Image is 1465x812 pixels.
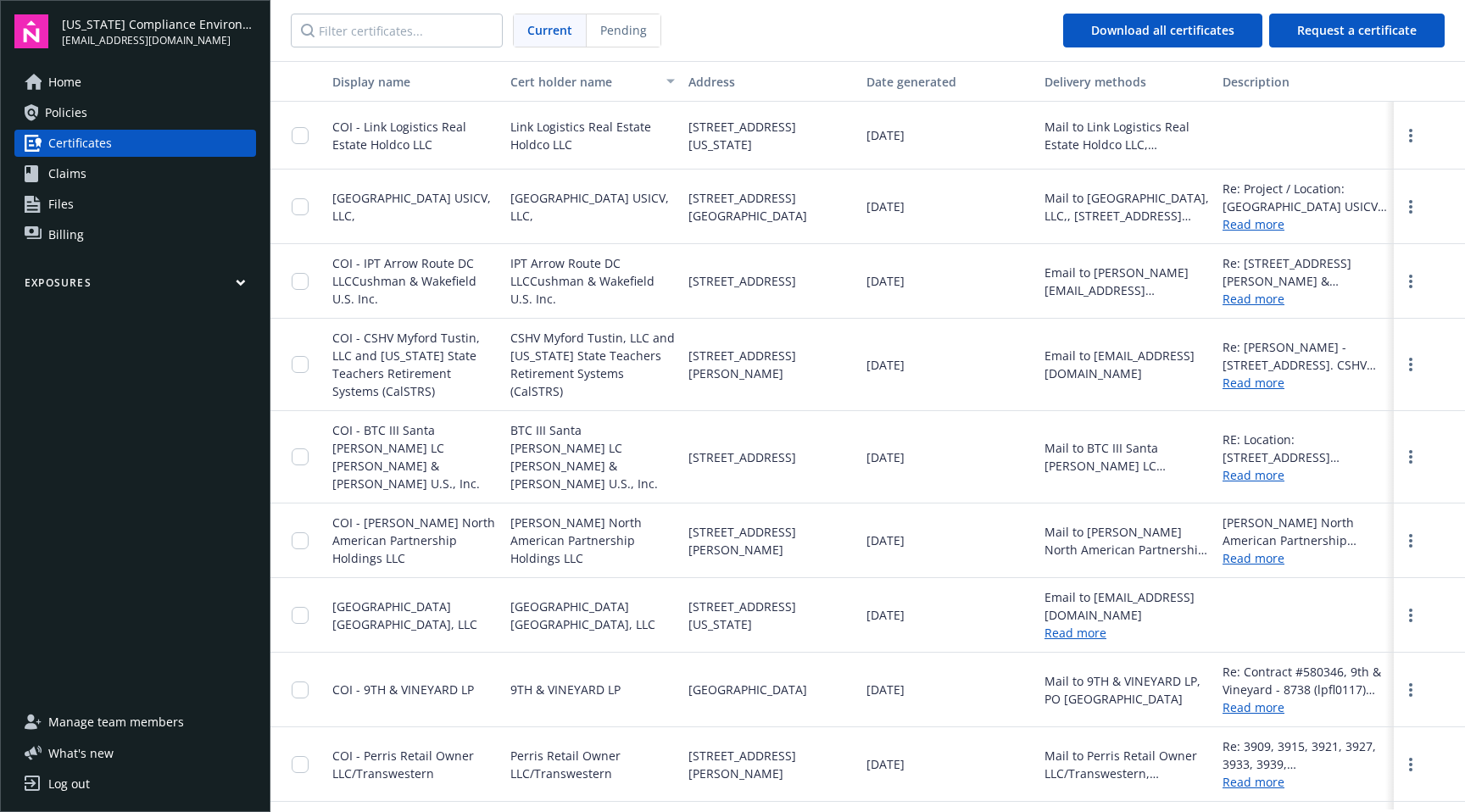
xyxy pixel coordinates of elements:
a: more [1401,531,1421,551]
span: COI - IPT Arrow Route DC LLCCushman & Wakefield U.S. Inc. [332,255,476,307]
div: Mail to BTC III Santa [PERSON_NAME] LC [PERSON_NAME] & [PERSON_NAME] U.S., Inc., [STREET_ADDRESS] [1044,439,1209,475]
input: Toggle Row Selected [292,356,309,373]
span: [DATE] [866,126,905,144]
span: IPT Arrow Route DC LLCCushman & Wakefield U.S. Inc. [510,254,675,308]
div: Log out [48,770,90,798]
div: [PERSON_NAME] North American Partnership Holdings LLC and each of its subsidiaries, [PERSON_NAME]... [1223,514,1387,549]
a: Billing [14,221,256,248]
div: Re: [PERSON_NAME] - [STREET_ADDRESS]. CSHV Myford Tustin, LLC and [US_STATE] State Teachers Retir... [1223,338,1387,374]
span: What ' s new [48,744,114,762]
a: Read more [1223,215,1387,233]
div: Display name [332,73,497,91]
div: Mail to [GEOGRAPHIC_DATA], LLC,, [STREET_ADDRESS] [GEOGRAPHIC_DATA] [1044,189,1209,225]
div: Re: Project / Location: [GEOGRAPHIC_DATA] USICV, LLC. [STREET_ADDRESS][GEOGRAPHIC_DATA], LLC, CBR... [1223,180,1387,215]
input: Toggle Row Selected [292,756,309,773]
span: [GEOGRAPHIC_DATA] USICV, LLC, [510,189,675,225]
input: Toggle Row Selected [292,681,309,698]
span: [GEOGRAPHIC_DATA] [688,681,807,698]
a: more [1401,447,1421,467]
span: [GEOGRAPHIC_DATA] [GEOGRAPHIC_DATA], LLC [332,598,477,632]
a: Certificates [14,130,256,157]
input: Toggle Row Selected [292,607,309,624]
span: 9TH & VINEYARD LP [510,681,621,698]
a: Manage team members [14,709,256,736]
input: Toggle Row Selected [292,532,309,549]
span: [STREET_ADDRESS][PERSON_NAME] [688,747,853,782]
span: [DATE] [866,197,905,215]
div: Re: [STREET_ADDRESS] [PERSON_NAME] & [PERSON_NAME] U.S. Inc., Industrial Property Trust, ARES Man... [1223,254,1387,290]
span: Perris Retail Owner LLC/Transwestern [510,747,675,782]
a: Claims [14,160,256,187]
span: [STREET_ADDRESS] [688,272,796,290]
button: Download all certificates [1063,14,1262,47]
span: [STREET_ADDRESS][US_STATE] [688,598,853,633]
button: Display name [326,61,504,102]
span: CSHV Myford Tustin, LLC and [US_STATE] State Teachers Retirement Systems (CalSTRS) [510,329,675,400]
button: What's new [14,744,141,762]
img: navigator-logo.svg [14,14,48,48]
span: COI - Perris Retail Owner LLC/Transwestern [332,748,474,781]
button: Exposures [14,275,256,297]
div: Mail to Link Logistics Real Estate Holdco LLC, [STREET_ADDRESS][US_STATE] [1044,118,1209,153]
span: BTC III Santa [PERSON_NAME] LC [PERSON_NAME] & [PERSON_NAME] U.S., Inc. [510,421,675,492]
div: Email to [PERSON_NAME][EMAIL_ADDRESS][PERSON_NAME][DOMAIN_NAME] [1044,264,1209,299]
div: Mail to Perris Retail Owner LLC/Transwestern, [STREET_ADDRESS][PERSON_NAME] [1044,747,1209,782]
input: Toggle Row Selected [292,273,309,290]
span: [EMAIL_ADDRESS][DOMAIN_NAME] [62,33,256,48]
span: Current [527,21,572,39]
div: Mail to 9TH & VINEYARD LP, PO [GEOGRAPHIC_DATA] [1044,672,1209,708]
span: COI - [PERSON_NAME] North American Partnership Holdings LLC [332,514,495,566]
a: Read more [1044,625,1106,641]
span: Link Logistics Real Estate Holdco LLC [510,118,675,153]
div: RE: Location: [STREET_ADDRESS][PERSON_NAME]. [PERSON_NAME] & [PERSON_NAME] U.S., Inc., Black Cree... [1223,431,1387,466]
div: Email to [EMAIL_ADDRESS][DOMAIN_NAME] [1044,588,1209,624]
span: [STREET_ADDRESS] [GEOGRAPHIC_DATA] [688,189,853,225]
span: Request a certificate [1297,22,1417,38]
span: [DATE] [866,272,905,290]
button: Request a certificate [1269,14,1445,47]
a: Read more [1223,549,1387,567]
span: [DATE] [866,356,905,374]
span: Manage team members [48,709,184,736]
span: Claims [48,160,86,187]
input: Toggle Row Selected [292,198,309,215]
input: Toggle Row Selected [292,448,309,465]
a: Home [14,69,256,96]
span: [DATE] [866,606,905,624]
a: more [1401,354,1421,375]
span: [US_STATE] Compliance Environmental, LLC [62,15,256,33]
span: [DATE] [866,681,905,698]
span: Files [48,191,74,218]
a: Read more [1223,290,1387,308]
a: more [1401,197,1421,217]
div: Re: Contract #580346, 9th & Vineyard - 8738 (lpfl0117) [STREET_ADDRESS][GEOGRAPHIC_DATA] - 8768 (... [1223,663,1387,698]
span: [GEOGRAPHIC_DATA] USICV, LLC, [332,190,491,224]
div: Date generated [866,73,1031,91]
span: Pending [600,21,647,39]
span: Pending [587,14,660,47]
div: Description [1223,73,1387,91]
div: Address [688,73,853,91]
span: [PERSON_NAME] North American Partnership Holdings LLC [510,514,675,567]
button: Date generated [860,61,1038,102]
a: more [1401,605,1421,626]
a: more [1401,271,1421,292]
input: Filter certificates... [291,14,503,47]
a: Files [14,191,256,218]
a: more [1401,680,1421,700]
span: [DATE] [866,755,905,773]
div: Download all certificates [1091,14,1234,47]
button: Delivery methods [1038,61,1216,102]
a: Read more [1223,773,1387,791]
button: Address [682,61,860,102]
span: [STREET_ADDRESS] [688,448,796,466]
span: Policies [45,99,87,126]
button: [US_STATE] Compliance Environmental, LLC[EMAIL_ADDRESS][DOMAIN_NAME] [62,14,256,48]
span: Home [48,69,81,96]
a: more [1401,125,1421,146]
div: Re: 3909, 3915, 3921, 3927, 3933, 3939, [STREET_ADDRESS][PERSON_NAME]. Perris Retail Owner, a [US... [1223,737,1387,773]
div: Email to [EMAIL_ADDRESS][DOMAIN_NAME] [1044,347,1209,382]
a: Policies [14,99,256,126]
div: Mail to [PERSON_NAME] North American Partnership Holdings LLC, [STREET_ADDRESS][PERSON_NAME] [1044,523,1209,559]
span: [STREET_ADDRESS][PERSON_NAME] [688,523,853,559]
